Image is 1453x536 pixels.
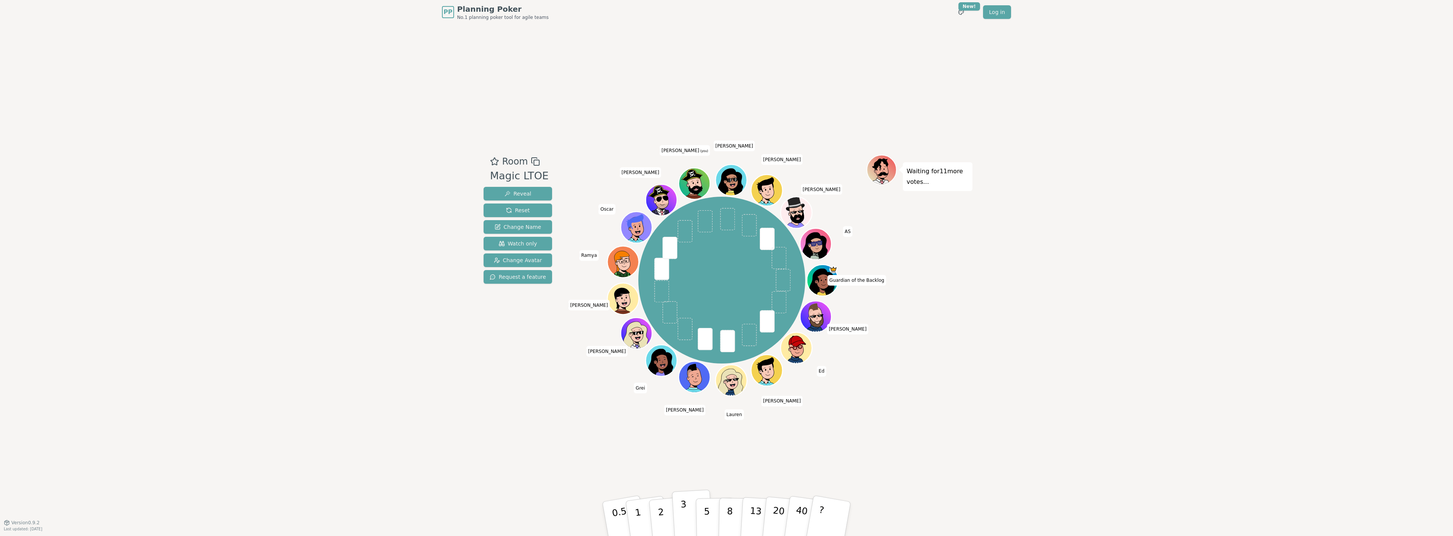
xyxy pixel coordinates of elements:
[499,240,537,247] span: Watch only
[699,149,708,152] span: (you)
[579,250,599,261] span: Click to change your name
[829,266,837,273] span: Guardian of the Backlog is the host
[484,187,552,200] button: Reveal
[490,168,549,184] div: Magic LTOE
[680,169,709,198] button: Click to change your avatar
[599,204,616,214] span: Click to change your name
[484,237,552,250] button: Watch only
[714,140,755,151] span: Click to change your name
[761,396,803,406] span: Click to change your name
[954,5,968,19] button: New!
[495,223,541,231] span: Change Name
[664,405,706,415] span: Click to change your name
[490,155,499,168] button: Add as favourite
[725,409,744,420] span: Click to change your name
[484,204,552,217] button: Reset
[801,184,842,194] span: Click to change your name
[958,2,980,11] div: New!
[4,527,42,531] span: Last updated: [DATE]
[983,5,1011,19] a: Log in
[586,346,628,356] span: Click to change your name
[817,366,826,376] span: Click to change your name
[620,167,661,178] span: Click to change your name
[484,253,552,267] button: Change Avatar
[907,166,969,187] p: Waiting for 11 more votes...
[442,4,549,20] a: PPPlanning PokerNo.1 planning poker tool for agile teams
[490,273,546,281] span: Request a feature
[828,275,886,286] span: Click to change your name
[568,300,610,310] span: Click to change your name
[506,207,530,214] span: Reset
[502,155,528,168] span: Room
[504,190,531,197] span: Reveal
[4,520,40,526] button: Version0.9.2
[660,145,710,155] span: Click to change your name
[634,382,647,393] span: Click to change your name
[457,4,549,14] span: Planning Poker
[761,154,803,165] span: Click to change your name
[484,220,552,234] button: Change Name
[484,270,552,284] button: Request a feature
[827,323,868,334] span: Click to change your name
[457,14,549,20] span: No.1 planning poker tool for agile teams
[443,8,452,17] span: PP
[843,226,853,237] span: Click to change your name
[11,520,40,526] span: Version 0.9.2
[494,256,542,264] span: Change Avatar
